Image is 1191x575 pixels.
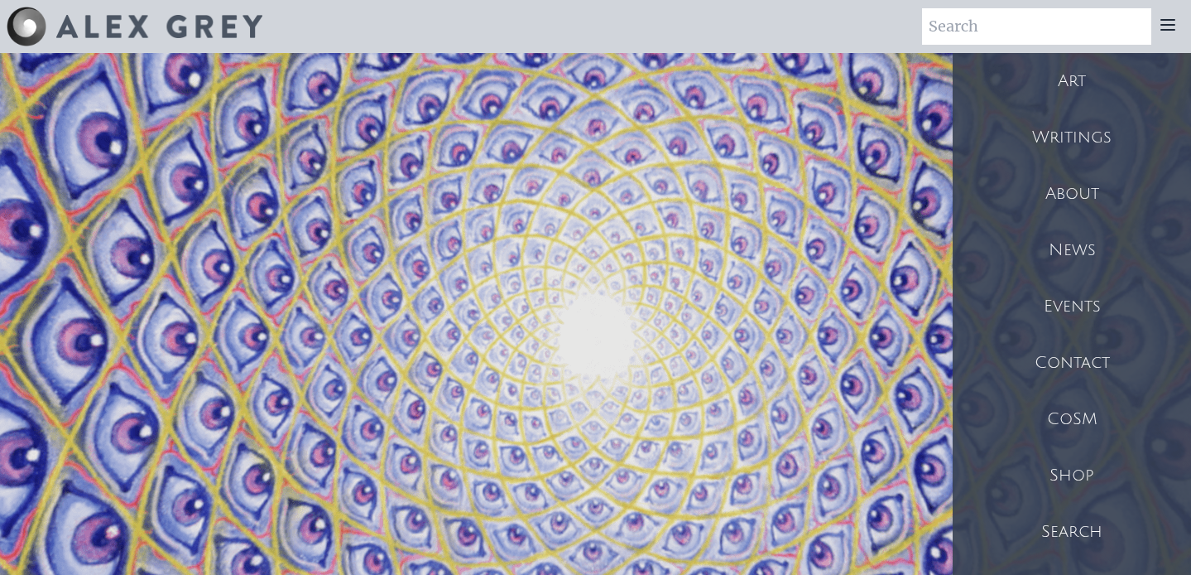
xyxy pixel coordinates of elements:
a: Writings [953,109,1191,166]
a: Shop [953,447,1191,504]
a: News [953,222,1191,278]
a: Search [953,504,1191,560]
a: Art [953,53,1191,109]
input: Search [922,8,1151,45]
a: Contact [953,335,1191,391]
a: CoSM [953,391,1191,447]
a: About [953,166,1191,222]
a: Events [953,278,1191,335]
